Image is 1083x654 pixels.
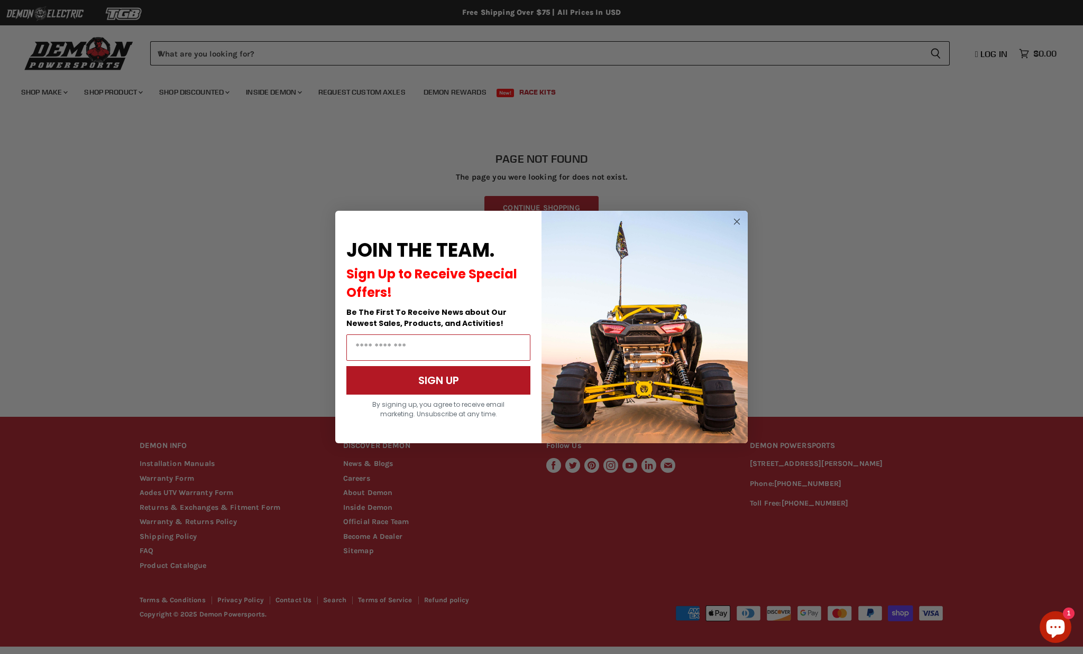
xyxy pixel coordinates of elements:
[346,307,507,329] span: Be The First To Receive News about Our Newest Sales, Products, and Activities!
[730,215,744,228] button: Close dialog
[346,334,530,361] input: Email Address
[1036,611,1075,646] inbox-online-store-chat: Shopify online store chat
[541,211,748,443] img: a9095488-b6e7-41ba-879d-588abfab540b.jpeg
[346,366,530,395] button: SIGN UP
[372,400,504,418] span: By signing up, you agree to receive email marketing. Unsubscribe at any time.
[346,265,517,301] span: Sign Up to Receive Special Offers!
[346,237,494,264] span: JOIN THE TEAM.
